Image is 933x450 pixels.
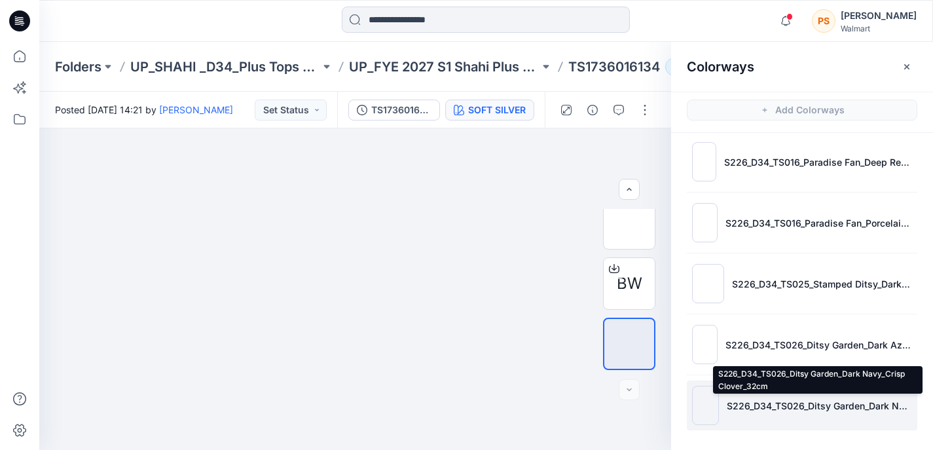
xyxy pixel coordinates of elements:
[727,399,912,413] p: S226_D34_TS026_Ditsy Garden_Dark Navy_Crisp Clover_32cm
[692,264,724,303] img: S226_D34_TS025_Stamped Ditsy_Dark Navy_32cm
[55,58,101,76] a: Folders
[617,272,642,295] span: BW
[692,203,718,242] img: S226_D34_TS016_Paradise Fan_Porcelain Beige_Black Soot_16cm
[692,142,716,181] img: S226_D34_TS016_Paradise Fan_Deep Redwood_Porcelain Beige_16cm
[582,100,603,121] button: Details
[55,103,233,117] span: Posted [DATE] 14:21 by
[732,277,912,291] p: S226_D34_TS025_Stamped Ditsy_Dark Navy_32cm
[725,338,913,352] p: S226_D34_TS026_Ditsy Garden_Dark Azalea_Violet Surprise_32cm
[348,100,440,121] button: TS1736016134-SZ-1X-([DATE])
[349,58,539,76] a: UP_FYE 2027 S1 Shahi Plus Tops Dresses & Bottoms
[665,58,708,76] button: 50
[692,325,718,364] img: S226_D34_TS026_Ditsy Garden_Dark Azalea_Violet Surprise_32cm
[468,103,526,117] div: SOFT SILVER
[724,155,912,169] p: S226_D34_TS016_Paradise Fan_Deep Redwood_Porcelain Beige_16cm
[445,100,534,121] button: SOFT SILVER
[692,386,719,425] img: S226_D34_TS026_Ditsy Garden_Dark Navy_Crisp Clover_32cm
[130,58,320,76] a: UP_SHAHI _D34_Plus Tops and Dresses
[687,59,754,75] h2: Colorways
[568,58,660,76] p: TS1736016134
[812,9,835,33] div: PS
[371,103,431,117] div: TS1736016134-SZ-1X-([DATE])
[841,8,917,24] div: [PERSON_NAME]
[159,104,233,115] a: [PERSON_NAME]
[841,24,917,33] div: Walmart
[725,216,912,230] p: S226_D34_TS016_Paradise Fan_Porcelain Beige_Black Soot_16cm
